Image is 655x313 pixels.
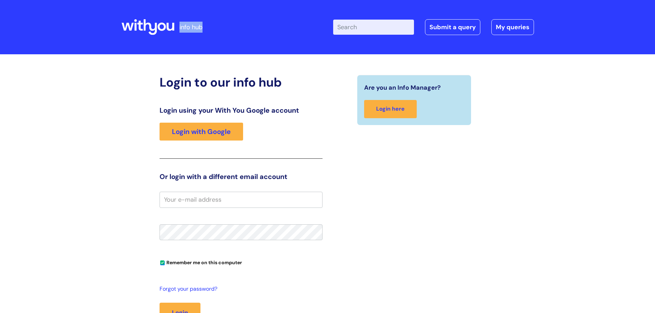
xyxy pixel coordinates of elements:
input: Search [333,20,414,35]
h3: Login using your With You Google account [160,106,323,114]
p: info hub [179,22,203,33]
label: Remember me on this computer [160,258,242,266]
h3: Or login with a different email account [160,172,323,181]
input: Your e-mail address [160,192,323,208]
a: Submit a query [425,19,480,35]
input: Remember me on this computer [160,261,165,265]
span: Are you an Info Manager? [364,82,441,93]
a: Login with Google [160,123,243,141]
a: My queries [491,19,534,35]
a: Forgot your password? [160,284,319,294]
h2: Login to our info hub [160,75,323,90]
a: Login here [364,100,417,118]
div: You can uncheck this option if you're logging in from a shared device [160,257,323,268]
